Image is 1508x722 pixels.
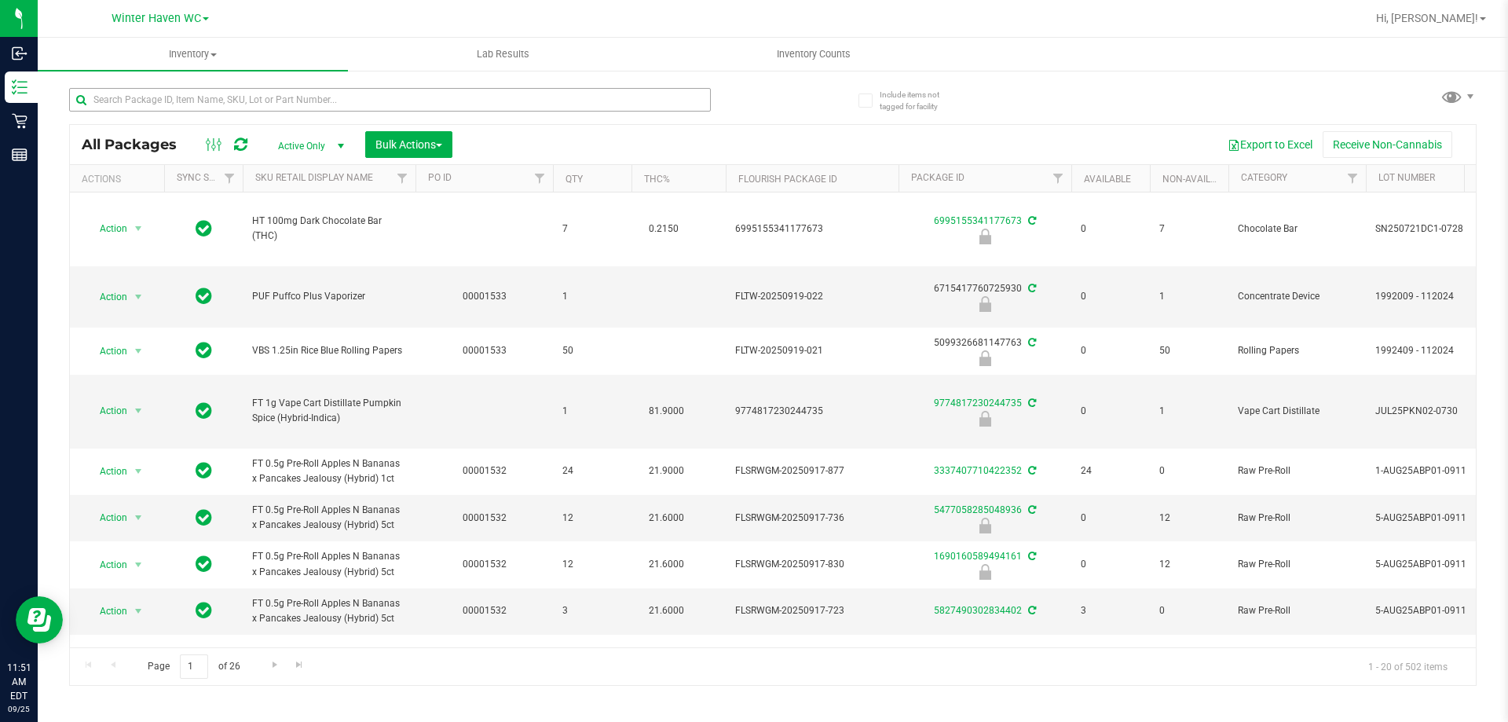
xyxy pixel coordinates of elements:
[129,460,148,482] span: select
[86,554,128,576] span: Action
[896,518,1074,533] div: Newly Received
[641,553,692,576] span: 21.6000
[1162,174,1232,185] a: Non-Available
[1375,289,1474,304] span: 1992009 - 112024
[1081,464,1140,478] span: 24
[1159,557,1219,572] span: 12
[463,605,507,616] a: 00001532
[252,596,406,626] span: FT 0.5g Pre-Roll Apples N Bananas x Pancakes Jealousy (Hybrid) 5ct
[196,339,212,361] span: In Sync
[129,507,148,529] span: select
[86,400,128,422] span: Action
[1238,557,1356,572] span: Raw Pre-Roll
[934,215,1022,226] a: 6995155341177673
[7,661,31,703] p: 11:51 AM EDT
[896,296,1074,312] div: Newly Received
[896,350,1074,366] div: Newly Received
[456,47,551,61] span: Lab Results
[1375,511,1474,526] span: 5-AUG25ABP01-0911
[177,172,237,183] a: Sync Status
[86,460,128,482] span: Action
[1238,404,1356,419] span: Vape Cart Distillate
[196,507,212,529] span: In Sync
[217,165,243,192] a: Filter
[1238,511,1356,526] span: Raw Pre-Roll
[1217,131,1323,158] button: Export to Excel
[1375,404,1474,419] span: JUL25PKN02-0730
[1458,165,1484,192] a: Filter
[1159,464,1219,478] span: 0
[1375,343,1474,358] span: 1992409 - 112024
[463,512,507,523] a: 00001532
[934,504,1022,515] a: 5477058285048936
[735,222,889,236] span: 6995155341177673
[252,456,406,486] span: FT 0.5g Pre-Roll Apples N Bananas x Pancakes Jealousy (Hybrid) 1ct
[38,38,348,71] a: Inventory
[562,557,622,572] span: 12
[1026,398,1036,409] span: Sync from Compliance System
[641,400,692,423] span: 81.9000
[1159,343,1219,358] span: 50
[1026,337,1036,348] span: Sync from Compliance System
[12,46,27,61] inline-svg: Inbound
[1081,343,1140,358] span: 0
[252,396,406,426] span: FT 1g Vape Cart Distillate Pumpkin Spice (Hybrid-Indica)
[1081,603,1140,618] span: 3
[562,289,622,304] span: 1
[911,172,964,183] a: Package ID
[86,600,128,622] span: Action
[129,286,148,308] span: select
[38,47,348,61] span: Inventory
[196,400,212,422] span: In Sync
[735,343,889,358] span: FLTW-20250919-021
[562,464,622,478] span: 24
[252,289,406,304] span: PUF Puffco Plus Vaporizer
[288,654,311,676] a: Go to the last page
[1375,603,1474,618] span: 5-AUG25ABP01-0911
[641,599,692,622] span: 21.6000
[896,229,1074,244] div: Locked due to Testing Failure
[562,603,622,618] span: 3
[1238,222,1356,236] span: Chocolate Bar
[562,222,622,236] span: 7
[1159,222,1219,236] span: 7
[644,174,670,185] a: THC%
[196,553,212,575] span: In Sync
[252,343,406,358] span: VBS 1.25in Rice Blue Rolling Papers
[86,286,128,308] span: Action
[390,165,415,192] a: Filter
[735,289,889,304] span: FLTW-20250919-022
[934,551,1022,562] a: 1690160589494161
[86,218,128,240] span: Action
[1241,172,1287,183] a: Category
[69,88,711,112] input: Search Package ID, Item Name, SKU, Lot or Part Number...
[896,564,1074,580] div: Newly Received
[1356,654,1460,678] span: 1 - 20 of 502 items
[880,89,958,112] span: Include items not tagged for facility
[82,174,158,185] div: Actions
[641,460,692,482] span: 21.9000
[428,172,452,183] a: PO ID
[112,12,201,25] span: Winter Haven WC
[196,218,212,240] span: In Sync
[735,603,889,618] span: FLSRWGM-20250917-723
[1045,165,1071,192] a: Filter
[1081,222,1140,236] span: 0
[735,557,889,572] span: FLSRWGM-20250917-830
[252,503,406,533] span: FT 0.5g Pre-Roll Apples N Bananas x Pancakes Jealousy (Hybrid) 5ct
[1159,603,1219,618] span: 0
[756,47,872,61] span: Inventory Counts
[365,131,452,158] button: Bulk Actions
[641,218,686,240] span: 0.2150
[735,511,889,526] span: FLSRWGM-20250917-736
[562,511,622,526] span: 12
[1159,511,1219,526] span: 12
[255,172,373,183] a: Sku Retail Display Name
[196,460,212,482] span: In Sync
[1238,464,1356,478] span: Raw Pre-Roll
[86,507,128,529] span: Action
[12,113,27,129] inline-svg: Retail
[1084,174,1131,185] a: Available
[1238,603,1356,618] span: Raw Pre-Roll
[463,465,507,476] a: 00001532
